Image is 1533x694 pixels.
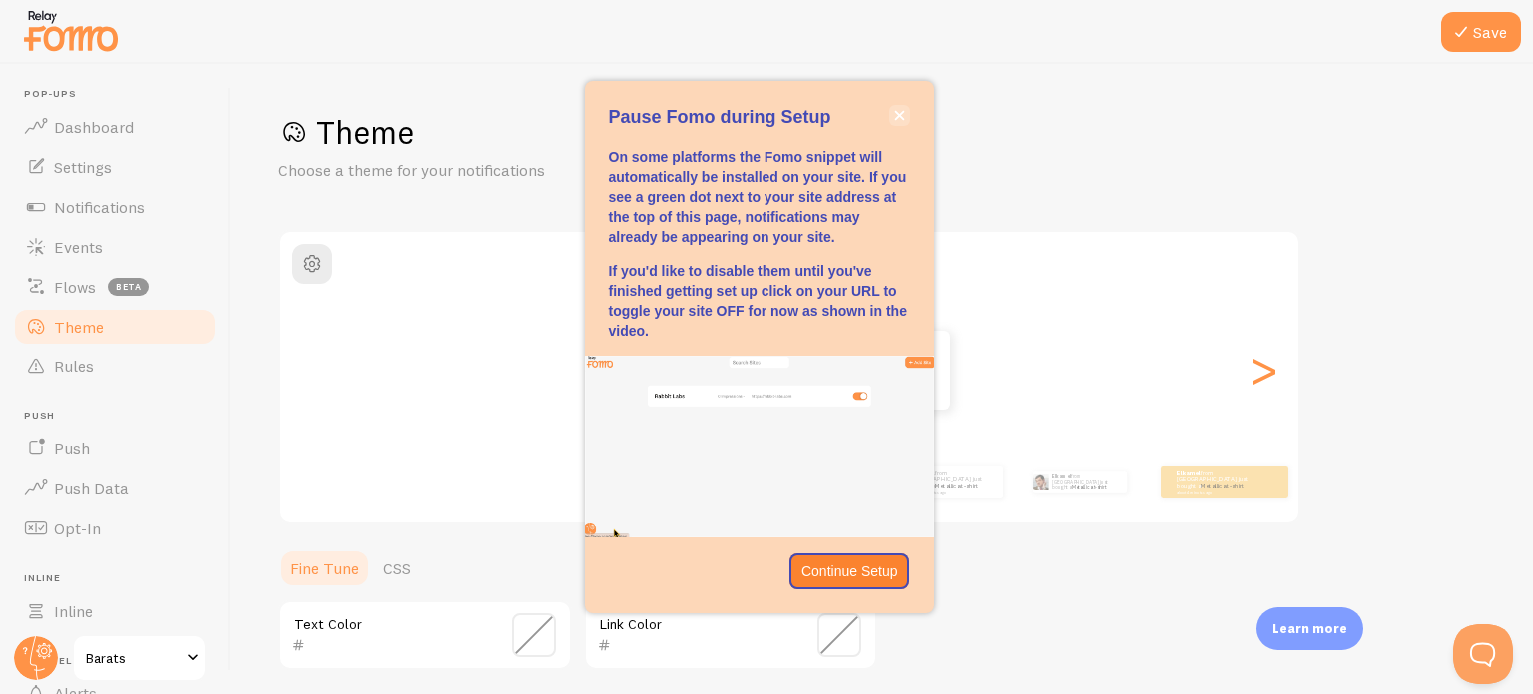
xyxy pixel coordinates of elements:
small: about 4 minutes ago [1177,490,1255,494]
a: Theme [12,307,218,347]
div: Pause Fomo during Setup [585,81,934,612]
a: Dashboard [12,107,218,147]
span: beta [108,278,149,296]
a: Metallica t-shirt [1201,482,1244,490]
button: close, [889,105,910,126]
p: Continue Setup [801,561,898,581]
div: Learn more [1256,607,1363,650]
span: Theme [54,317,104,337]
a: Events [12,227,218,267]
span: Events [54,237,103,257]
span: Rules [54,356,94,376]
a: Opt-In [12,508,218,548]
a: Notifications [12,187,218,227]
small: about 4 minutes ago [911,490,993,494]
h1: Theme [278,112,1485,153]
span: Push [24,410,218,423]
a: Inline [12,591,218,631]
p: On some platforms the Fomo snippet will automatically be installed on your site. If you see a gre... [609,147,910,247]
a: Barats [72,634,207,682]
a: Fine Tune [278,548,371,588]
img: fomo-relay-logo-orange.svg [21,5,121,56]
p: Choose a theme for your notifications [278,159,758,182]
p: If you'd like to disable them until you've finished getting set up click on your URL to toggle yo... [609,261,910,341]
strong: elkamel [1052,473,1071,479]
span: Barats [86,646,181,670]
span: Push [54,438,90,458]
span: Push Data [54,478,129,498]
a: Settings [12,147,218,187]
p: Pause Fomo during Setup [609,105,910,131]
p: from [GEOGRAPHIC_DATA] just bought a [911,469,995,494]
a: Push [12,428,218,468]
iframe: Help Scout Beacon - Open [1453,624,1513,684]
h2: Classic [280,244,1298,275]
span: Inline [24,572,218,585]
a: Rules [12,347,218,386]
a: Metallica t-shirt [1072,484,1106,490]
div: Next slide [1251,299,1275,442]
p: from [GEOGRAPHIC_DATA] just bought a [1052,471,1119,493]
span: Opt-In [54,518,101,538]
p: from [GEOGRAPHIC_DATA] just bought a [1177,469,1257,494]
span: Settings [54,157,112,177]
a: Flows beta [12,267,218,307]
span: Inline [54,601,93,621]
p: Learn more [1272,619,1347,638]
span: Notifications [54,197,145,217]
button: Continue Setup [789,553,910,589]
a: Push Data [12,468,218,508]
span: Dashboard [54,117,134,137]
a: CSS [371,548,423,588]
strong: elkamel [1177,469,1201,477]
span: Flows [54,277,96,297]
a: Metallica t-shirt [935,482,978,490]
img: Fomo [1032,474,1048,490]
span: Pop-ups [24,88,218,101]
